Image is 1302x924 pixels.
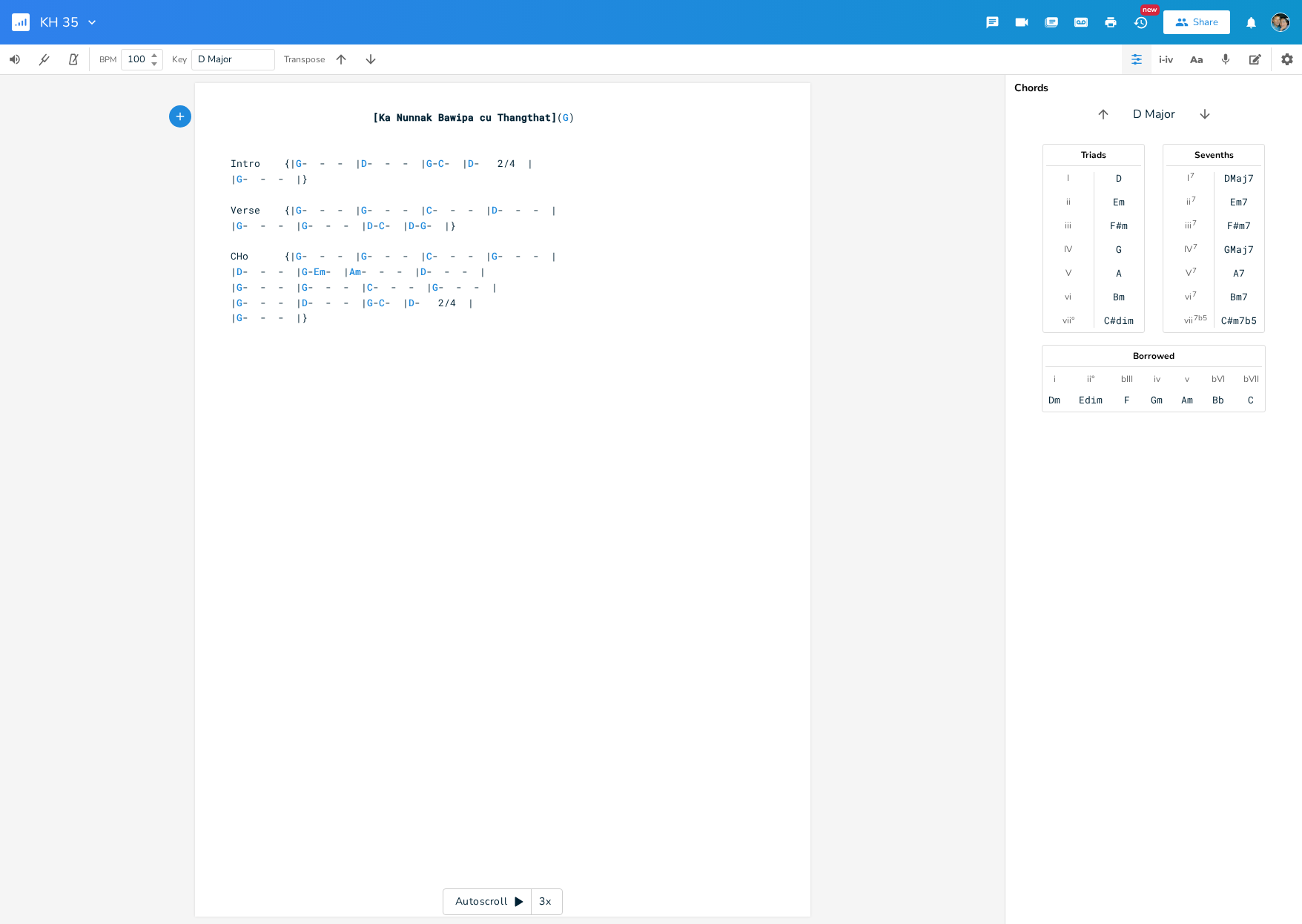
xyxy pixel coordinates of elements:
[231,280,498,294] span: | - - - | - - - | - - - | - - - |
[237,172,242,185] span: G
[1184,314,1193,326] div: vii
[1064,243,1072,255] div: IV
[1067,172,1069,184] div: I
[373,110,557,124] span: [Ka Nunnak Bawipa cu Thangthat]
[198,53,232,66] span: D Major
[492,203,498,217] span: D
[1065,267,1071,279] div: V
[237,296,242,309] span: G
[40,16,79,29] span: KH 35
[1192,194,1196,205] sup: 7
[1230,291,1248,303] div: Bm7
[1116,243,1122,255] div: G
[237,219,242,232] span: G
[1212,373,1225,385] div: bVI
[302,296,308,309] span: D
[302,265,308,278] span: G
[1192,217,1197,229] sup: 7
[1271,13,1290,32] img: KLBC Worship Team
[432,280,438,294] span: G
[1192,265,1197,277] sup: 7
[1043,151,1144,159] div: Triads
[1185,291,1192,303] div: vi
[1194,312,1207,324] sup: 7b5
[420,265,426,278] span: D
[1163,151,1264,159] div: Sevenths
[231,172,308,185] span: | - - - |}
[1248,394,1254,406] div: C
[409,219,414,232] span: D
[1014,83,1293,93] div: Chords
[361,249,367,263] span: G
[1066,196,1071,208] div: ii
[1233,267,1245,279] div: A7
[492,249,498,263] span: G
[426,249,432,263] span: C
[1185,373,1189,385] div: v
[231,311,308,324] span: | - - - |}
[296,156,302,170] span: G
[237,265,242,278] span: D
[1192,288,1197,300] sup: 7
[314,265,325,278] span: Em
[1187,172,1189,184] div: I
[1042,352,1265,360] div: Borrowed
[99,56,116,64] div: BPM
[409,296,414,309] span: D
[296,203,302,217] span: G
[1065,220,1071,231] div: iii
[1163,10,1230,34] button: Share
[231,203,557,217] span: Verse {| - - - | - - - | - - - | - - - |
[1063,314,1074,326] div: vii°
[302,219,308,232] span: G
[1154,373,1160,385] div: iv
[1186,196,1191,208] div: ii
[1227,220,1251,231] div: F#m7
[1221,314,1257,326] div: C#m7b5
[231,265,486,278] span: | - - - | - - | - - - | - - - |
[1151,394,1163,406] div: Gm
[231,219,456,232] span: | - - - | - - - | - - | - - |}
[379,296,385,309] span: C
[237,311,242,324] span: G
[1110,220,1128,231] div: F#m
[367,219,373,232] span: D
[1126,9,1155,36] button: New
[302,280,308,294] span: G
[1121,373,1133,385] div: bIII
[1087,373,1094,385] div: ii°
[420,219,426,232] span: G
[367,280,373,294] span: C
[1104,314,1134,326] div: C#dim
[438,156,444,170] span: C
[1133,106,1175,123] span: D Major
[231,156,533,170] span: Intro {| - - - | - - - | - - | - 2/4 |
[349,265,361,278] span: Am
[1224,172,1254,184] div: DMaj7
[1054,373,1056,385] div: i
[1230,196,1248,208] div: Em7
[1065,291,1071,303] div: vi
[1124,394,1130,406] div: F
[1186,267,1192,279] div: V
[532,888,558,915] div: 3x
[1185,220,1192,231] div: iii
[426,156,432,170] span: G
[563,110,569,124] span: G
[1212,394,1224,406] div: Bb
[237,280,242,294] span: G
[1079,394,1103,406] div: Edim
[1190,170,1194,182] sup: 7
[296,249,302,263] span: G
[1140,4,1160,16] div: New
[1048,394,1060,406] div: Dm
[1193,241,1197,253] sup: 7
[1113,291,1125,303] div: Bm
[367,296,373,309] span: G
[1193,16,1218,29] div: Share
[1184,243,1192,255] div: IV
[284,55,325,64] div: Transpose
[361,203,367,217] span: G
[172,55,187,64] div: Key
[1116,172,1122,184] div: D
